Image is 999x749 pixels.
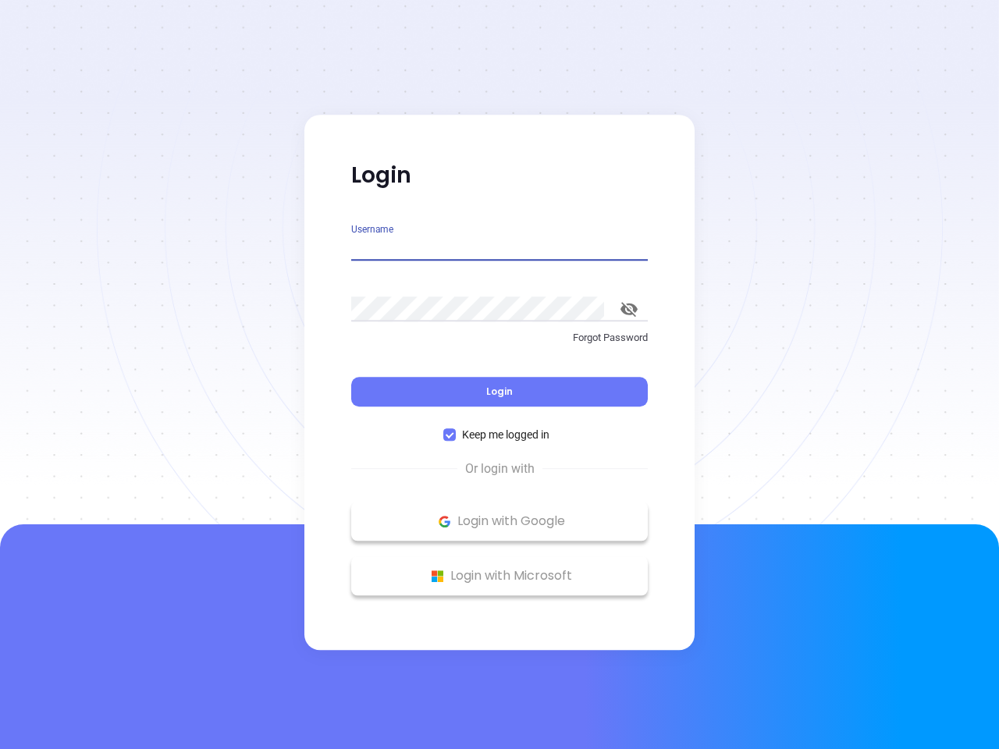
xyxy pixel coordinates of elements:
[435,512,454,531] img: Google Logo
[351,330,648,358] a: Forgot Password
[359,509,640,533] p: Login with Google
[359,564,640,587] p: Login with Microsoft
[351,225,393,234] label: Username
[610,290,648,328] button: toggle password visibility
[351,556,648,595] button: Microsoft Logo Login with Microsoft
[351,330,648,346] p: Forgot Password
[457,460,542,478] span: Or login with
[351,162,648,190] p: Login
[351,377,648,406] button: Login
[428,566,447,586] img: Microsoft Logo
[351,502,648,541] button: Google Logo Login with Google
[456,426,556,443] span: Keep me logged in
[486,385,513,398] span: Login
